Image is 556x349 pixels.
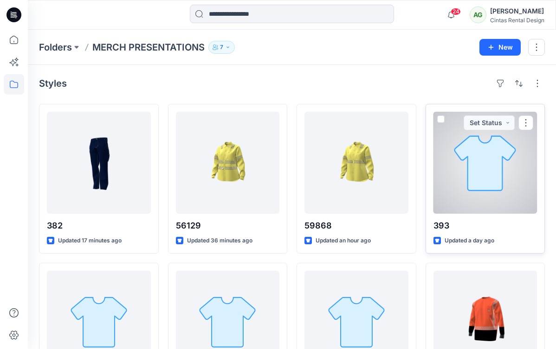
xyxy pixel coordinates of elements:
h4: Styles [39,78,67,89]
a: 59868 [304,112,408,214]
p: 382 [47,219,151,232]
a: Folders [39,41,72,54]
div: AG [470,6,486,23]
p: MERCH PRESENTATIONS [92,41,205,54]
a: 393 [433,112,537,214]
span: 24 [451,8,461,15]
a: 56129 [176,112,280,214]
button: New [479,39,521,56]
button: 7 [208,41,235,54]
div: Cintas Rental Design [490,17,544,24]
p: 59868 [304,219,408,232]
p: 393 [433,219,537,232]
p: 7 [220,42,223,52]
p: 56129 [176,219,280,232]
p: Updated 17 minutes ago [58,236,122,246]
p: Updated a day ago [445,236,494,246]
p: Updated 36 minutes ago [187,236,252,246]
p: Updated an hour ago [316,236,371,246]
div: [PERSON_NAME] [490,6,544,17]
a: 382 [47,112,151,214]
